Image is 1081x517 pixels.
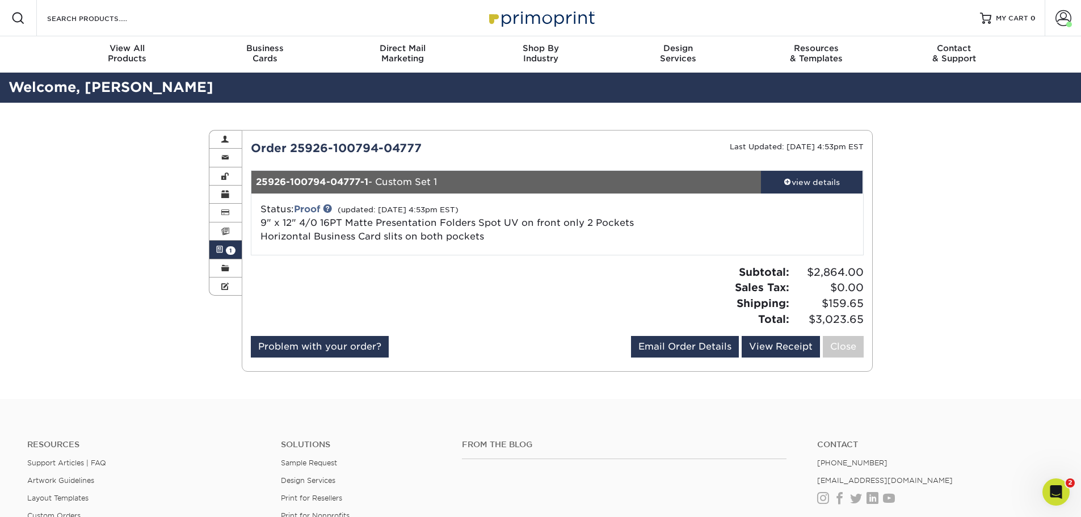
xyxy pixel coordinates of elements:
a: Direct MailMarketing [334,36,472,73]
a: Proof [294,204,320,215]
a: Layout Templates [27,494,89,502]
div: Cards [196,43,334,64]
div: Industry [472,43,609,64]
span: Contact [885,43,1023,53]
div: Marketing [334,43,472,64]
div: view details [761,176,863,188]
h4: Solutions [281,440,445,449]
span: $2,864.00 [793,264,864,280]
strong: Shipping: [737,297,789,309]
input: SEARCH PRODUCTS..... [46,11,157,25]
a: view details [761,171,863,194]
a: BusinessCards [196,36,334,73]
a: Sample Request [281,459,337,467]
span: Business [196,43,334,53]
span: MY CART [996,14,1028,23]
a: Shop ByIndustry [472,36,609,73]
a: View Receipt [742,336,820,358]
a: Email Order Details [631,336,739,358]
a: Artwork Guidelines [27,476,94,485]
a: Design Services [281,476,335,485]
strong: Subtotal: [739,266,789,278]
div: Services [609,43,747,64]
a: 1 [209,241,242,259]
a: DesignServices [609,36,747,73]
div: Products [58,43,196,64]
strong: Total: [758,313,789,325]
a: Close [823,336,864,358]
a: Problem with your order? [251,336,389,358]
span: View All [58,43,196,53]
div: & Templates [747,43,885,64]
iframe: Intercom live chat [1042,478,1070,506]
span: Shop By [472,43,609,53]
span: $159.65 [793,296,864,312]
a: [EMAIL_ADDRESS][DOMAIN_NAME] [817,476,953,485]
div: & Support [885,43,1023,64]
img: Primoprint [484,6,598,30]
span: 9" x 12" 4/0 16PT Matte Presentation Folders Spot UV on front only 2 Pockets Horizontal Business ... [260,217,634,242]
div: Status: [252,203,659,243]
a: Resources& Templates [747,36,885,73]
h4: From the Blog [462,440,786,449]
a: View AllProducts [58,36,196,73]
small: Last Updated: [DATE] 4:53pm EST [730,142,864,151]
strong: 25926-100794-04777-1 [256,176,368,187]
small: (updated: [DATE] 4:53pm EST) [338,205,459,214]
a: Contact& Support [885,36,1023,73]
span: Resources [747,43,885,53]
strong: Sales Tax: [735,281,789,293]
span: Direct Mail [334,43,472,53]
span: 2 [1066,478,1075,487]
div: Order 25926-100794-04777 [242,140,557,157]
a: Contact [817,440,1054,449]
a: [PHONE_NUMBER] [817,459,887,467]
div: - Custom Set 1 [251,171,761,194]
span: $3,023.65 [793,312,864,327]
a: Support Articles | FAQ [27,459,106,467]
span: Design [609,43,747,53]
span: 1 [226,246,235,255]
span: 0 [1030,14,1036,22]
a: Print for Resellers [281,494,342,502]
h4: Resources [27,440,264,449]
span: $0.00 [793,280,864,296]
